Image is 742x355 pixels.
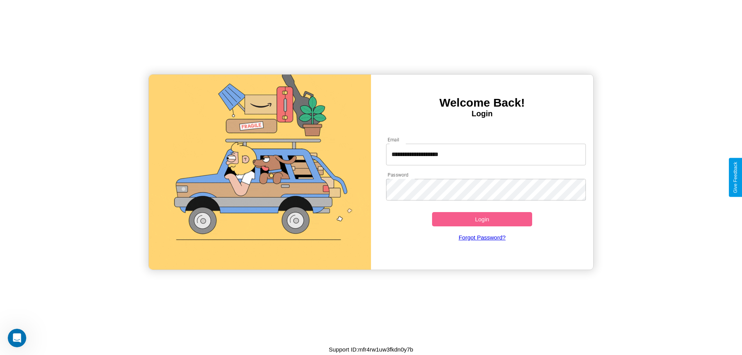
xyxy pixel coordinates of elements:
[329,344,413,355] p: Support ID: mfr4rw1uw3fkdn0y7b
[432,212,532,226] button: Login
[382,226,582,248] a: Forgot Password?
[371,109,593,118] h4: Login
[388,172,408,178] label: Password
[8,329,26,347] iframe: Intercom live chat
[733,162,738,193] div: Give Feedback
[149,75,371,270] img: gif
[371,96,593,109] h3: Welcome Back!
[388,136,400,143] label: Email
